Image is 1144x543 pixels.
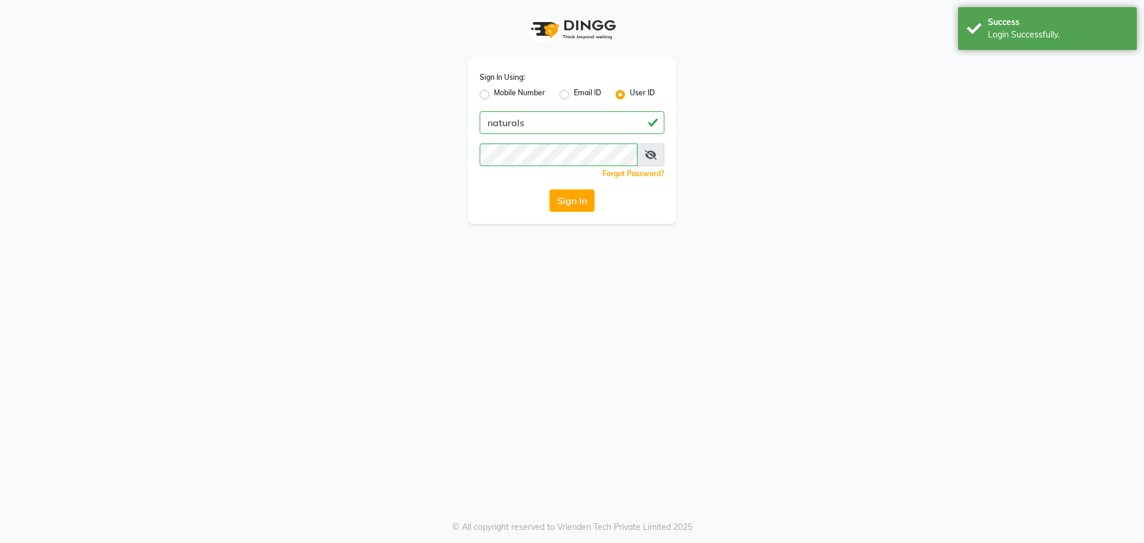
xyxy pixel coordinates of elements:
label: User ID [630,88,655,102]
label: Sign In Using: [480,72,525,83]
img: logo1.svg [524,12,620,47]
div: Login Successfully. [988,29,1128,41]
div: Success [988,16,1128,29]
input: Username [480,143,638,166]
input: Username [480,111,664,134]
button: Sign In [549,189,595,212]
a: Forgot Password? [602,169,664,178]
label: Email ID [574,88,601,102]
label: Mobile Number [494,88,545,102]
